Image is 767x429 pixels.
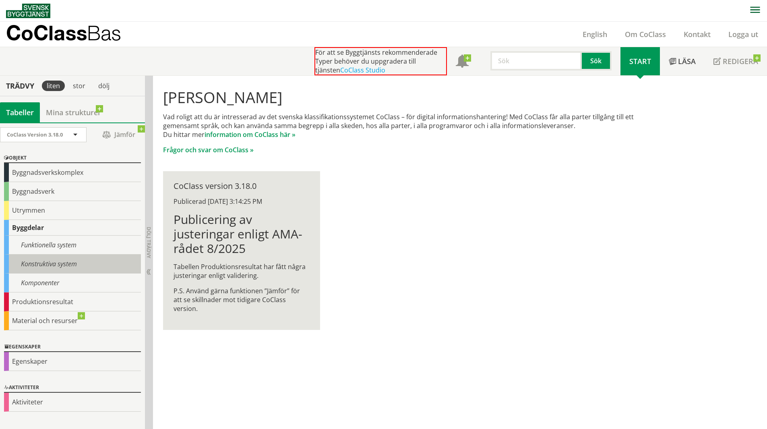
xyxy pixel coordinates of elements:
div: Publicerad [DATE] 3:14:25 PM [174,197,309,206]
a: Läsa [660,47,705,75]
a: Kontakt [675,29,719,39]
a: information om CoClass här » [205,130,296,139]
div: Komponenter [4,274,141,292]
div: liten [42,81,65,91]
a: English [574,29,616,39]
span: Start [629,56,651,66]
button: Sök [582,51,612,70]
div: Aktiviteter [4,383,141,393]
div: Egenskaper [4,342,141,352]
h1: [PERSON_NAME] [163,88,658,106]
span: Redigera [723,56,758,66]
a: Om CoClass [616,29,675,39]
span: Läsa [678,56,696,66]
a: CoClass Studio [340,66,385,75]
p: Vad roligt att du är intresserad av det svenska klassifikationssystemet CoClass – för digital inf... [163,112,658,139]
div: dölj [93,81,114,91]
a: Start [620,47,660,75]
span: Jämför [95,128,143,142]
input: Sök [490,51,582,70]
a: Redigera [705,47,767,75]
span: Notifikationer [456,56,469,68]
p: Tabellen Produktionsresultat har fått några justeringar enligt validering. [174,262,309,280]
div: Trädvy [2,81,39,90]
div: Funktionella system [4,236,141,255]
span: CoClass Version 3.18.0 [7,131,63,138]
div: För att se Byggtjänsts rekommenderade Typer behöver du uppgradera till tjänsten [314,47,447,75]
a: Logga ut [719,29,767,39]
div: Byggnadsverk [4,182,141,201]
div: Byggnadsverkskomplex [4,163,141,182]
div: Konstruktiva system [4,255,141,274]
div: CoClass version 3.18.0 [174,182,309,191]
div: Material och resurser [4,311,141,330]
span: Dölj trädvy [145,227,152,258]
div: Produktionsresultat [4,292,141,311]
a: Frågor och svar om CoClass » [163,145,254,154]
span: Bas [87,21,121,45]
h1: Publicering av justeringar enligt AMA-rådet 8/2025 [174,212,309,256]
div: Objekt [4,153,141,163]
div: Egenskaper [4,352,141,371]
div: Byggdelar [4,220,141,236]
a: Mina strukturer [40,102,107,122]
div: Utrymmen [4,201,141,220]
p: P.S. Använd gärna funktionen ”Jämför” för att se skillnader mot tidigare CoClass version. [174,286,309,313]
img: Svensk Byggtjänst [6,4,50,18]
a: CoClassBas [6,22,139,47]
div: stor [68,81,90,91]
div: Aktiviteter [4,393,141,412]
p: CoClass [6,28,121,37]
